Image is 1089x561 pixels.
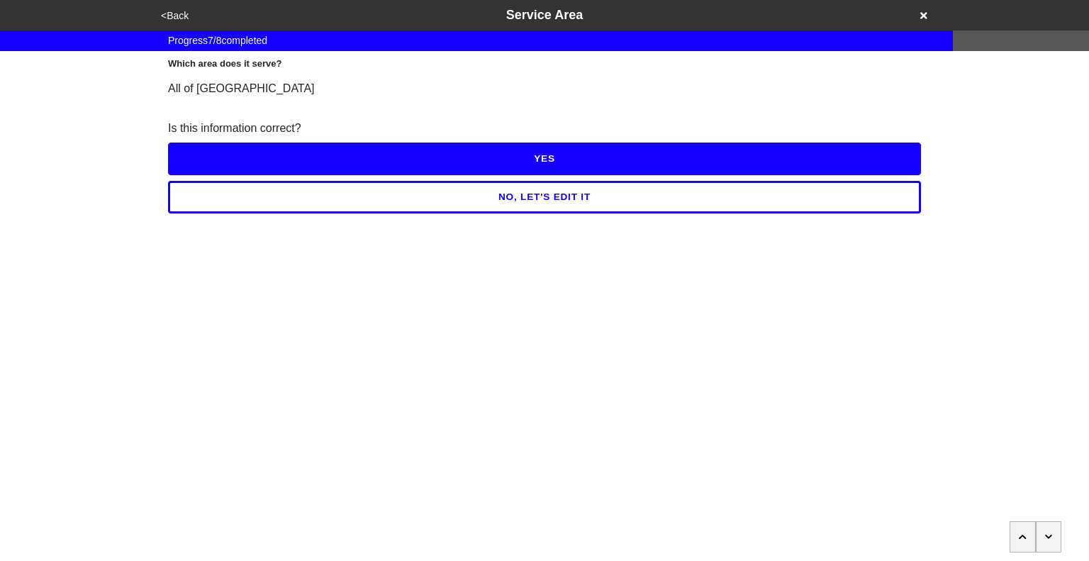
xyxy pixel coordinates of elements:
div: Is this information correct? [168,120,921,137]
div: Which area does it serve? [168,57,921,71]
button: NO, LET'S EDIT IT [168,181,921,213]
span: Progress 7 / 8 completed [168,33,267,48]
p: All of [GEOGRAPHIC_DATA] [168,80,921,97]
button: YES [168,143,921,175]
button: <Back [157,8,193,24]
span: Service Area [506,8,583,22]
